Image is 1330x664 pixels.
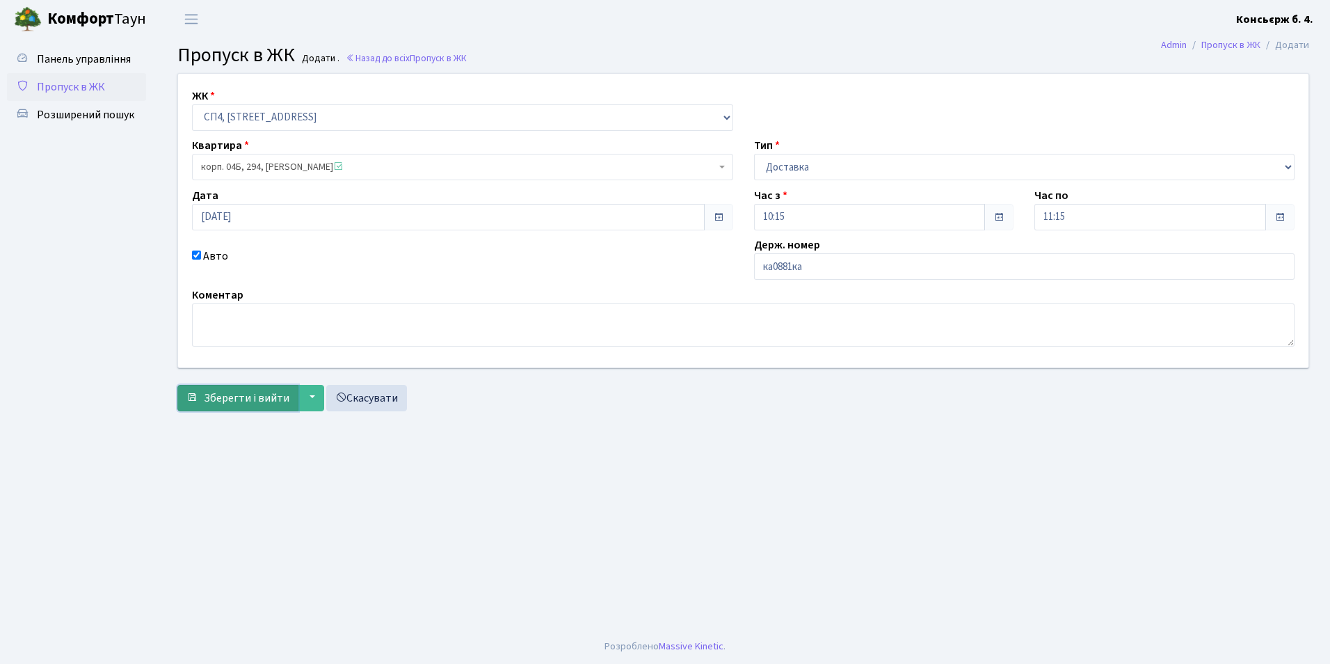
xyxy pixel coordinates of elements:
a: Консьєрж б. 4. [1236,11,1313,28]
label: Дата [192,187,218,204]
a: Пропуск в ЖК [7,73,146,101]
label: ЖК [192,88,215,104]
a: Massive Kinetic [659,639,723,654]
img: logo.png [14,6,42,33]
span: корп. 04Б, 294, Бойчук Катерина Миколаївна <span class='la la-check-square text-success'></span> [201,160,716,174]
span: Панель управління [37,52,131,67]
b: Консьєрж б. 4. [1236,12,1313,27]
li: Додати [1260,38,1309,53]
span: корп. 04Б, 294, Бойчук Катерина Миколаївна <span class='la la-check-square text-success'></span> [192,154,733,180]
small: Додати . [299,53,339,65]
nav: breadcrumb [1140,31,1330,60]
span: Пропуск в ЖК [37,79,105,95]
label: Час з [754,187,787,204]
input: АА1234АА [754,253,1295,280]
span: Пропуск в ЖК [177,41,295,69]
a: Панель управління [7,45,146,73]
label: Держ. номер [754,237,820,253]
span: Таун [47,8,146,31]
label: Тип [754,137,780,154]
a: Admin [1161,38,1187,52]
button: Зберегти і вийти [177,385,298,411]
span: Зберегти і вийти [204,390,289,406]
label: Час по [1034,187,1068,204]
b: Комфорт [47,8,114,30]
label: Авто [203,248,228,264]
span: Розширений пошук [37,107,134,122]
a: Скасувати [326,385,407,411]
div: Розроблено . [604,639,726,654]
a: Розширений пошук [7,101,146,129]
button: Переключити навігацію [174,8,209,31]
a: Назад до всіхПропуск в ЖК [346,52,467,65]
label: Квартира [192,137,249,154]
span: Пропуск в ЖК [410,52,467,65]
a: Пропуск в ЖК [1201,38,1260,52]
label: Коментар [192,287,243,303]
